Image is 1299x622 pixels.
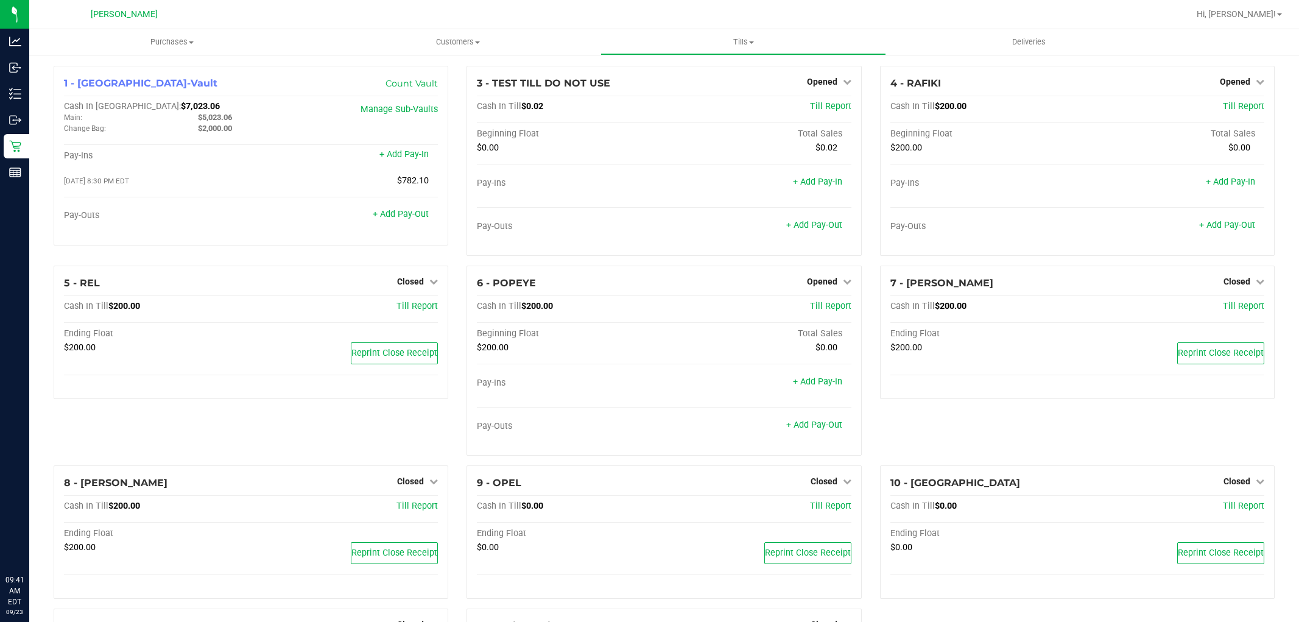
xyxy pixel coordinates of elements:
[351,542,438,564] button: Reprint Close Receipt
[477,421,664,432] div: Pay-Outs
[1220,77,1250,87] span: Opened
[786,420,842,430] a: + Add Pay-Out
[890,129,1077,140] div: Beginning Float
[315,37,600,48] span: Customers
[1223,101,1264,111] span: Till Report
[64,328,251,339] div: Ending Float
[890,528,1077,539] div: Ending Float
[64,113,82,122] span: Main:
[5,574,24,607] p: 09:41 AM EDT
[5,607,24,617] p: 09/23
[373,209,429,219] a: + Add Pay-Out
[521,101,543,111] span: $0.02
[397,277,424,286] span: Closed
[91,9,158,19] span: [PERSON_NAME]
[765,548,851,558] span: Reprint Close Receipt
[64,501,108,511] span: Cash In Till
[108,301,140,311] span: $200.00
[815,342,837,353] span: $0.00
[477,178,664,189] div: Pay-Ins
[9,140,21,152] inline-svg: Retail
[1178,548,1264,558] span: Reprint Close Receipt
[477,477,521,489] span: 9 - OPEL
[64,101,181,111] span: Cash In [GEOGRAPHIC_DATA]:
[477,501,521,511] span: Cash In Till
[64,542,96,553] span: $200.00
[793,177,842,187] a: + Add Pay-In
[477,378,664,389] div: Pay-Ins
[1223,501,1264,511] a: Till Report
[9,166,21,178] inline-svg: Reports
[64,124,106,133] span: Change Bag:
[64,150,251,161] div: Pay-Ins
[315,29,600,55] a: Customers
[9,88,21,100] inline-svg: Inventory
[397,175,429,186] span: $782.10
[935,101,966,111] span: $200.00
[64,342,96,353] span: $200.00
[477,277,536,289] span: 6 - POPEYE
[664,129,851,140] div: Total Sales
[1199,220,1255,230] a: + Add Pay-Out
[477,101,521,111] span: Cash In Till
[811,476,837,486] span: Closed
[351,342,438,364] button: Reprint Close Receipt
[890,101,935,111] span: Cash In Till
[9,35,21,48] inline-svg: Analytics
[477,129,664,140] div: Beginning Float
[810,501,851,511] a: Till Report
[477,221,664,232] div: Pay-Outs
[64,528,251,539] div: Ending Float
[1223,277,1250,286] span: Closed
[477,77,610,89] span: 3 - TEST TILL DO NOT USE
[477,143,499,153] span: $0.00
[477,342,509,353] span: $200.00
[886,29,1172,55] a: Deliveries
[64,210,251,221] div: Pay-Outs
[36,523,51,537] iframe: Resource center unread badge
[198,124,232,133] span: $2,000.00
[890,77,941,89] span: 4 - RAFIKI
[1177,542,1264,564] button: Reprint Close Receipt
[601,37,885,48] span: Tills
[396,301,438,311] a: Till Report
[181,101,220,111] span: $7,023.06
[12,525,49,561] iframe: Resource center
[600,29,886,55] a: Tills
[890,477,1020,489] span: 10 - [GEOGRAPHIC_DATA]
[108,501,140,511] span: $200.00
[29,37,315,48] span: Purchases
[664,328,851,339] div: Total Sales
[198,113,232,122] span: $5,023.06
[1206,177,1255,187] a: + Add Pay-In
[1197,9,1276,19] span: Hi, [PERSON_NAME]!
[996,37,1062,48] span: Deliveries
[1223,301,1264,311] span: Till Report
[1177,342,1264,364] button: Reprint Close Receipt
[890,277,993,289] span: 7 - [PERSON_NAME]
[9,62,21,74] inline-svg: Inbound
[890,221,1077,232] div: Pay-Outs
[521,501,543,511] span: $0.00
[521,301,553,311] span: $200.00
[351,548,437,558] span: Reprint Close Receipt
[764,542,851,564] button: Reprint Close Receipt
[361,104,438,115] a: Manage Sub-Vaults
[379,149,429,160] a: + Add Pay-In
[807,277,837,286] span: Opened
[890,501,935,511] span: Cash In Till
[396,501,438,511] a: Till Report
[890,178,1077,189] div: Pay-Ins
[890,542,912,553] span: $0.00
[9,114,21,126] inline-svg: Outbound
[810,301,851,311] a: Till Report
[1223,476,1250,486] span: Closed
[477,528,664,539] div: Ending Float
[64,177,129,185] span: [DATE] 8:30 PM EDT
[935,501,957,511] span: $0.00
[890,301,935,311] span: Cash In Till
